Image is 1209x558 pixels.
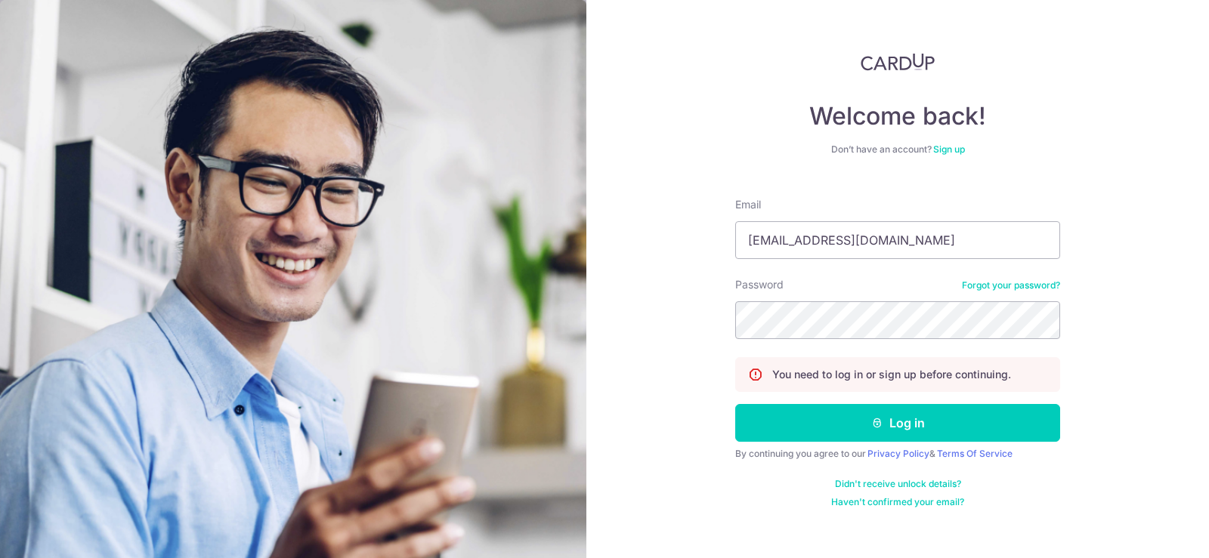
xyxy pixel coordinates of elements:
[735,221,1060,259] input: Enter your Email
[831,496,964,508] a: Haven't confirmed your email?
[937,448,1013,459] a: Terms Of Service
[962,279,1060,291] a: Forgot your password?
[735,101,1060,131] h4: Welcome back!
[735,448,1060,460] div: By continuing you agree to our &
[772,367,1011,382] p: You need to log in or sign up before continuing.
[861,53,935,71] img: CardUp Logo
[835,478,961,490] a: Didn't receive unlock details?
[735,404,1060,442] button: Log in
[933,143,965,155] a: Sign up
[735,277,784,292] label: Password
[867,448,929,459] a: Privacy Policy
[735,197,761,212] label: Email
[735,143,1060,156] div: Don’t have an account?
